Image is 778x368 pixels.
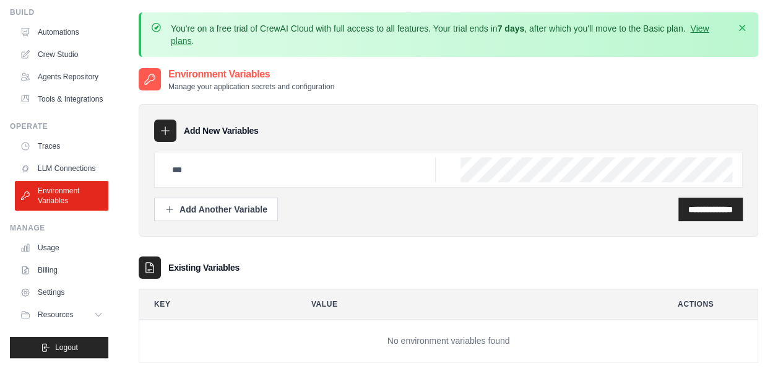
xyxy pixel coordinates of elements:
[55,343,78,353] span: Logout
[15,136,108,156] a: Traces
[154,198,278,221] button: Add Another Variable
[663,289,758,319] th: Actions
[165,203,267,216] div: Add Another Variable
[168,261,240,274] h3: Existing Variables
[15,260,108,280] a: Billing
[10,121,108,131] div: Operate
[139,320,758,362] td: No environment variables found
[10,223,108,233] div: Manage
[168,82,334,92] p: Manage your application secrets and configuration
[15,22,108,42] a: Automations
[10,337,108,358] button: Logout
[15,45,108,64] a: Crew Studio
[15,238,108,258] a: Usage
[171,22,728,47] p: You're on a free trial of CrewAI Cloud with full access to all features. Your trial ends in , aft...
[38,310,73,320] span: Resources
[10,7,108,17] div: Build
[168,67,334,82] h2: Environment Variables
[15,89,108,109] a: Tools & Integrations
[15,283,108,302] a: Settings
[184,125,259,137] h3: Add New Variables
[497,24,524,33] strong: 7 days
[296,289,653,319] th: Value
[15,159,108,178] a: LLM Connections
[15,67,108,87] a: Agents Repository
[15,305,108,325] button: Resources
[139,289,287,319] th: Key
[15,181,108,211] a: Environment Variables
